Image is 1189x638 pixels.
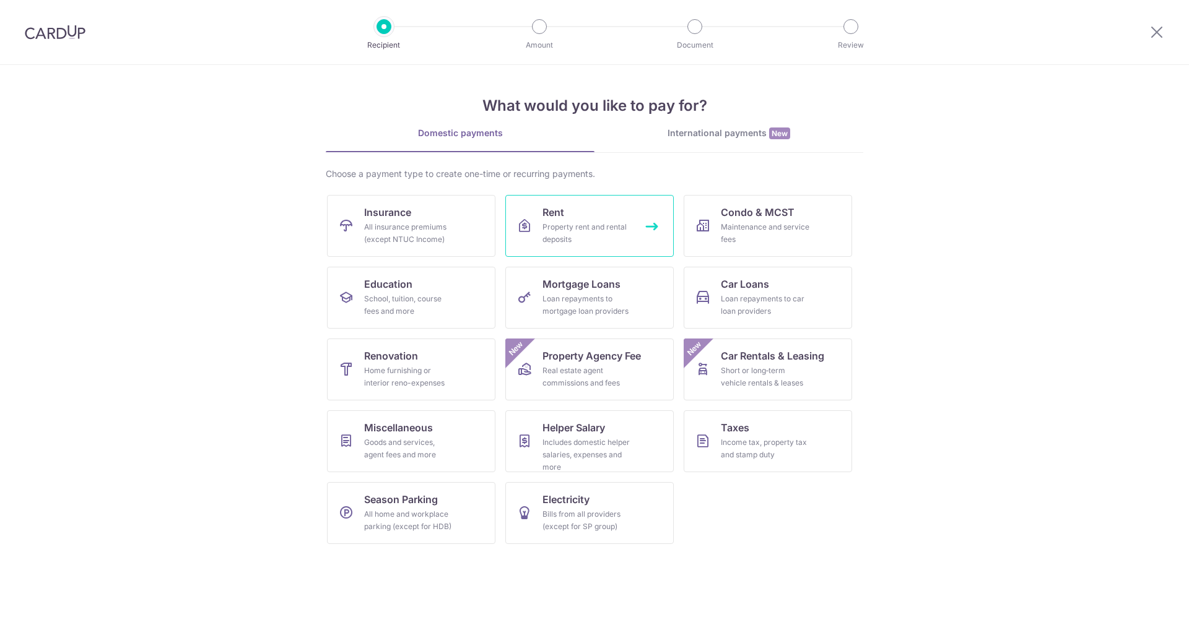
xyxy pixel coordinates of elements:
[505,195,674,257] a: RentProperty rent and rental deposits
[327,410,495,472] a: MiscellaneousGoods and services, agent fees and more
[684,338,852,400] a: Car Rentals & LeasingShort or long‑term vehicle rentals & leasesNew
[28,9,53,20] span: Help
[338,39,430,51] p: Recipient
[494,39,585,51] p: Amount
[649,39,741,51] p: Document
[327,338,495,400] a: RenovationHome furnishing or interior reno-expenses
[506,338,526,359] span: New
[721,277,769,291] span: Car Loans
[542,348,641,363] span: Property Agency Fee
[327,482,495,544] a: Season ParkingAll home and workplace parking (except for HDB)
[364,205,411,220] span: Insurance
[684,410,852,472] a: TaxesIncome tax, property tax and stamp duty
[684,267,852,329] a: Car LoansLoan repayments to car loan providers
[594,127,863,140] div: International payments
[684,338,705,359] span: New
[326,168,863,180] div: Choose a payment type to create one-time or recurring payments.
[542,492,590,507] span: Electricity
[721,221,810,246] div: Maintenance and service fees
[505,410,674,472] a: Helper SalaryIncludes domestic helper salaries, expenses and more
[542,508,632,533] div: Bills from all providers (except for SP group)
[364,221,453,246] div: All insurance premiums (except NTUC Income)
[327,267,495,329] a: EducationSchool, tuition, course fees and more
[542,420,605,435] span: Helper Salary
[364,348,418,363] span: Renovation
[769,127,790,139] span: New
[364,293,453,317] div: School, tuition, course fees and more
[542,221,632,246] div: Property rent and rental deposits
[505,267,674,329] a: Mortgage LoansLoan repayments to mortgage loan providers
[721,293,810,317] div: Loan repayments to car loan providers
[542,364,632,389] div: Real estate agent commissions and fees
[721,364,810,389] div: Short or long‑term vehicle rentals & leases
[25,25,85,40] img: CardUp
[364,436,453,461] div: Goods and services, agent fees and more
[364,277,412,291] span: Education
[805,39,897,51] p: Review
[721,205,795,220] span: Condo & MCST
[721,420,749,435] span: Taxes
[326,127,594,139] div: Domestic payments
[542,205,564,220] span: Rent
[364,420,433,435] span: Miscellaneous
[542,293,632,317] div: Loan repayments to mortgage loan providers
[721,348,824,363] span: Car Rentals & Leasing
[542,436,632,473] div: Includes domestic helper salaries, expenses and more
[326,95,863,117] h4: What would you like to pay for?
[684,195,852,257] a: Condo & MCSTMaintenance and service fees
[542,277,621,291] span: Mortgage Loans
[505,338,674,400] a: Property Agency FeeReal estate agent commissions and feesNew
[364,364,453,389] div: Home furnishing or interior reno-expenses
[721,436,810,461] div: Income tax, property tax and stamp duty
[327,195,495,257] a: InsuranceAll insurance premiums (except NTUC Income)
[364,492,438,507] span: Season Parking
[364,508,453,533] div: All home and workplace parking (except for HDB)
[505,482,674,544] a: ElectricityBills from all providers (except for SP group)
